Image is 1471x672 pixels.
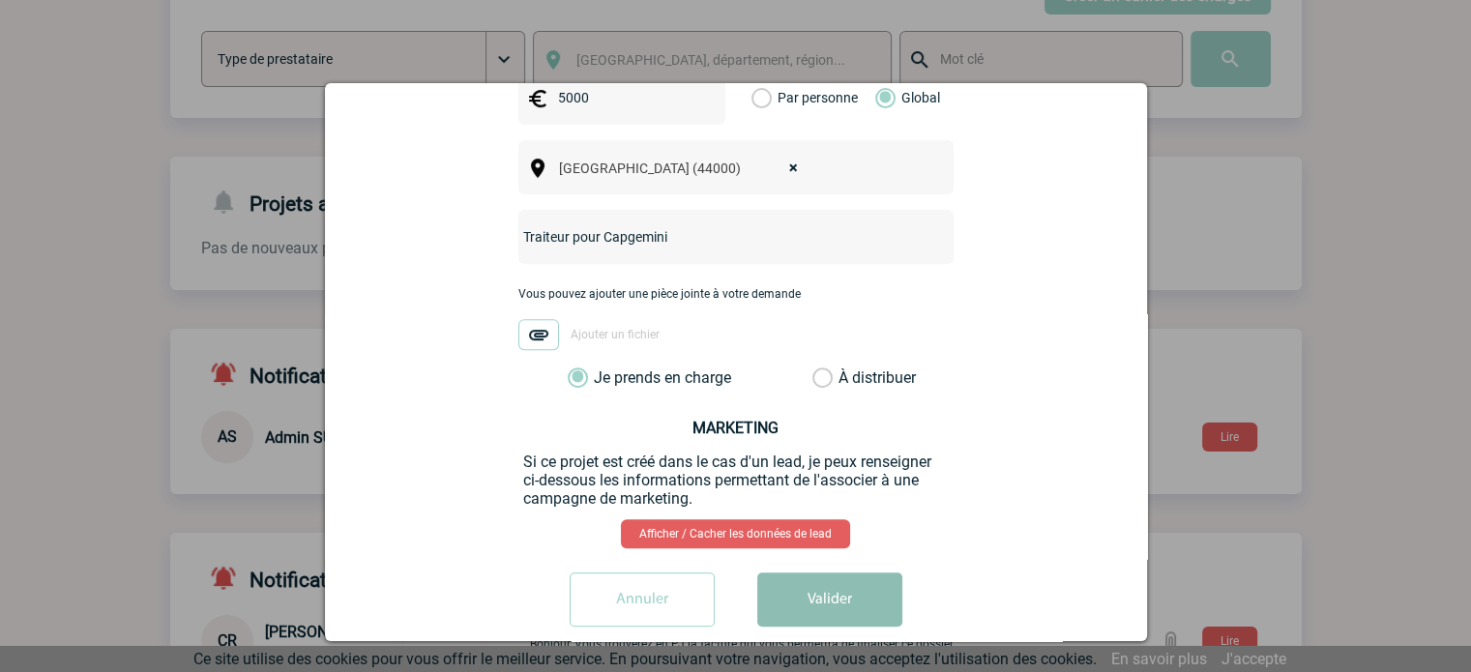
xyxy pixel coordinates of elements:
[518,224,902,249] input: Nom de l'événement
[518,287,954,301] p: Vous pouvez ajouter une pièce jointe à votre demande
[621,519,850,548] a: Afficher / Cacher les données de lead
[789,155,798,182] span: ×
[757,572,902,627] button: Valider
[551,155,817,182] span: Nantes (44000)
[812,368,833,388] label: À distribuer
[875,71,888,125] label: Global
[523,453,949,508] p: Si ce projet est créé dans le cas d'un lead, je peux renseigner ci-dessous les informations perme...
[570,572,715,627] input: Annuler
[568,368,601,388] label: Je prends en charge
[751,71,773,125] label: Par personne
[571,329,660,342] span: Ajouter un fichier
[523,419,949,437] h3: MARKETING
[553,85,687,110] input: Budget HT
